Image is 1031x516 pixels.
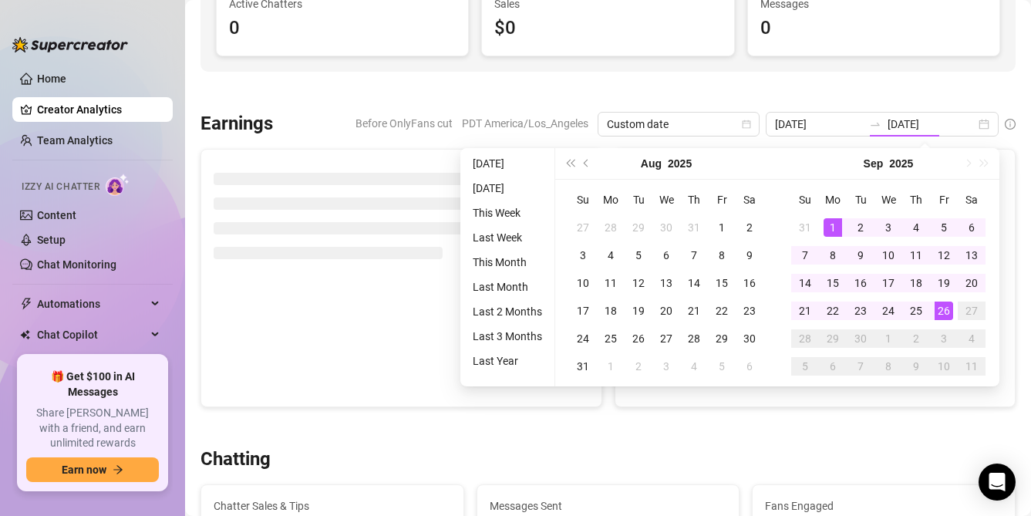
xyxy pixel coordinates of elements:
a: Setup [37,234,66,246]
span: Earn now [62,464,106,476]
a: Creator Analytics [37,97,160,122]
img: AI Chatter [106,174,130,196]
div: $0 [494,14,721,43]
a: Home [37,73,66,85]
h3: Earnings [200,112,273,137]
span: Chat Copilot [37,322,147,347]
div: 0 [229,14,456,43]
h3: Chatting [200,447,271,472]
span: arrow-right [113,464,123,475]
button: Earn nowarrow-right [26,457,159,482]
span: calendar [742,120,751,129]
span: Automations [37,292,147,316]
input: Start date [775,116,863,133]
a: Content [37,209,76,221]
div: 0 [760,14,987,43]
a: Team Analytics [37,134,113,147]
span: info-circle [1005,119,1016,130]
img: logo-BBDzfeDw.svg [12,37,128,52]
span: Messages Sent [490,497,727,514]
span: to [869,118,881,130]
span: Izzy AI Chatter [22,180,99,194]
div: Open Intercom Messenger [979,464,1016,501]
img: Chat Copilot [20,329,30,340]
span: Share [PERSON_NAME] with a friend, and earn unlimited rewards [26,406,159,451]
span: Fans Engaged [765,497,1002,514]
input: End date [888,116,975,133]
span: thunderbolt [20,298,32,310]
span: swap-right [869,118,881,130]
span: 🎁 Get $100 in AI Messages [26,369,159,400]
span: Custom date [607,113,750,136]
span: Chatter Sales & Tips [214,497,451,514]
span: Before OnlyFans cut [355,112,453,135]
span: PDT America/Los_Angeles [462,112,588,135]
a: Chat Monitoring [37,258,116,271]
